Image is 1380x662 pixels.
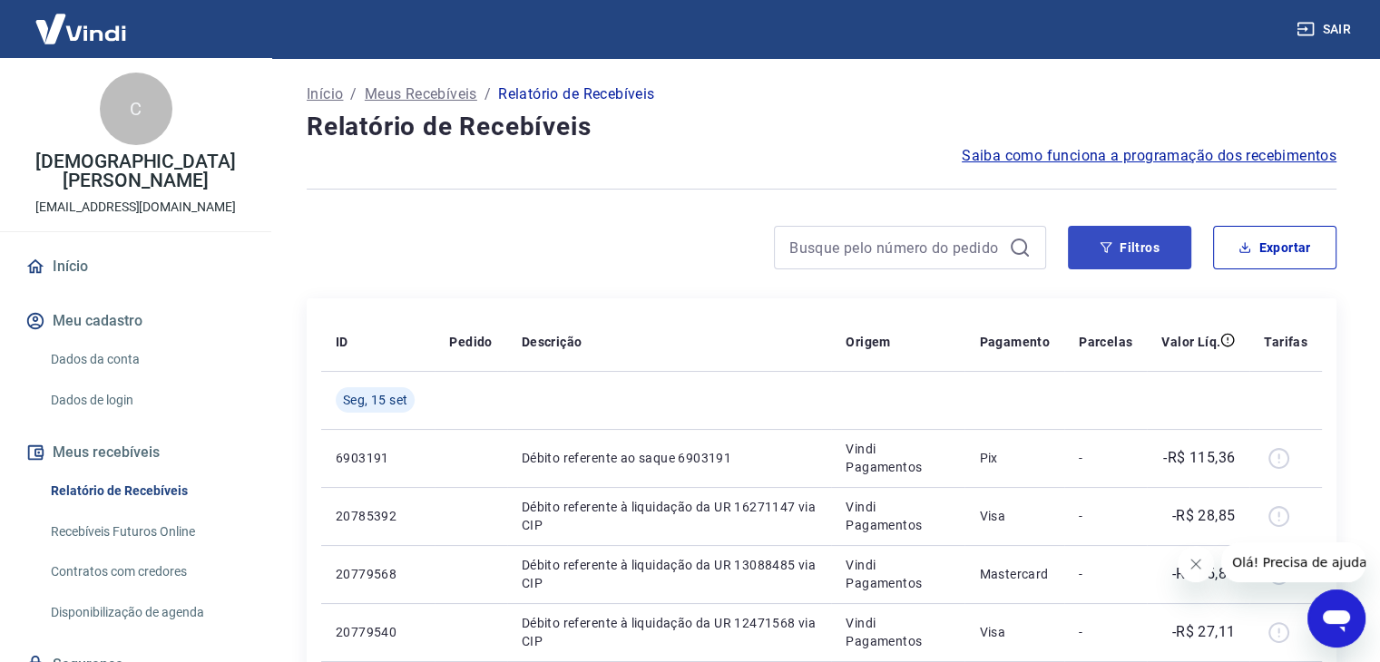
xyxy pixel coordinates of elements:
span: Olá! Precisa de ajuda? [11,13,152,27]
p: Débito referente à liquidação da UR 16271147 via CIP [522,498,817,534]
p: Vindi Pagamentos [846,440,950,476]
p: 6903191 [336,449,420,467]
p: Origem [846,333,890,351]
iframe: Fechar mensagem [1178,546,1214,582]
p: Visa [979,507,1050,525]
p: Relatório de Recebíveis [498,83,654,105]
p: Mastercard [979,565,1050,583]
p: Tarifas [1264,333,1307,351]
p: Descrição [522,333,582,351]
p: Vindi Pagamentos [846,498,950,534]
button: Sair [1293,13,1358,46]
p: Pix [979,449,1050,467]
a: Início [307,83,343,105]
a: Saiba como funciona a programação dos recebimentos [962,145,1336,167]
p: / [484,83,491,105]
p: -R$ 55,85 [1172,563,1236,585]
p: ID [336,333,348,351]
p: -R$ 27,11 [1172,621,1236,643]
p: / [350,83,357,105]
a: Dados de login [44,382,250,419]
p: [DEMOGRAPHIC_DATA][PERSON_NAME] [15,152,257,190]
p: Pedido [449,333,492,351]
iframe: Mensagem da empresa [1221,542,1365,582]
p: Pagamento [979,333,1050,351]
div: C [100,73,172,145]
p: - [1079,565,1132,583]
iframe: Botão para abrir a janela de mensagens [1307,589,1365,647]
p: Vindi Pagamentos [846,614,950,650]
button: Exportar [1213,226,1336,269]
p: - [1079,623,1132,641]
button: Meus recebíveis [22,433,250,472]
p: [EMAIL_ADDRESS][DOMAIN_NAME] [35,198,236,217]
a: Relatório de Recebíveis [44,472,250,510]
p: Débito referente ao saque 6903191 [522,449,817,467]
p: Débito referente à liquidação da UR 12471568 via CIP [522,614,817,650]
button: Filtros [1068,226,1191,269]
p: Valor Líq. [1161,333,1220,351]
p: 20785392 [336,507,420,525]
p: 20779540 [336,623,420,641]
p: - [1079,449,1132,467]
span: Seg, 15 set [343,391,407,409]
p: Parcelas [1079,333,1132,351]
h4: Relatório de Recebíveis [307,109,1336,145]
a: Disponibilização de agenda [44,594,250,631]
p: -R$ 115,36 [1163,447,1235,469]
a: Contratos com credores [44,553,250,590]
p: Visa [979,623,1050,641]
a: Início [22,247,250,287]
p: - [1079,507,1132,525]
p: -R$ 28,85 [1172,505,1236,527]
p: Débito referente à liquidação da UR 13088485 via CIP [522,556,817,592]
p: 20779568 [336,565,420,583]
a: Meus Recebíveis [365,83,477,105]
a: Dados da conta [44,341,250,378]
img: Vindi [22,1,140,56]
button: Meu cadastro [22,301,250,341]
input: Busque pelo número do pedido [789,234,1002,261]
p: Vindi Pagamentos [846,556,950,592]
a: Recebíveis Futuros Online [44,513,250,550]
